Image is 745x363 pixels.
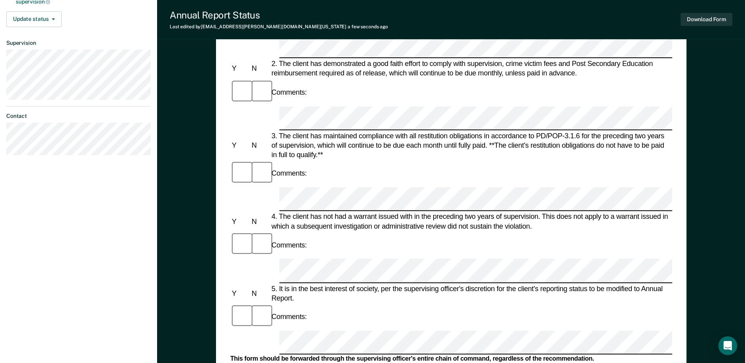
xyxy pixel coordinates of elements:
[270,312,308,321] div: Comments:
[270,284,672,302] div: 5. It is in the best interest of society, per the supervising officer's discretion for the client...
[230,64,250,73] div: Y
[270,59,672,78] div: 2. The client has demonstrated a good faith effort to comply with supervision, crime victim fees ...
[270,212,672,231] div: 4. The client has not had a warrant issued with in the preceding two years of supervision. This d...
[230,217,250,226] div: Y
[270,169,308,178] div: Comments:
[250,288,269,298] div: N
[230,141,250,150] div: Y
[170,9,388,21] div: Annual Report Status
[230,288,250,298] div: Y
[270,131,672,159] div: 3. The client has maintained compliance with all restitution obligations in accordance to PD/POP-...
[718,336,737,355] div: Open Intercom Messenger
[6,113,151,119] dt: Contact
[170,24,388,29] div: Last edited by [EMAIL_ADDRESS][PERSON_NAME][DOMAIN_NAME][US_STATE]
[270,88,308,97] div: Comments:
[250,217,269,226] div: N
[348,24,388,29] span: a few seconds ago
[270,240,308,250] div: Comments:
[6,11,62,27] button: Update status
[681,13,732,26] button: Download Form
[6,40,151,46] dt: Supervision
[250,141,269,150] div: N
[250,64,269,73] div: N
